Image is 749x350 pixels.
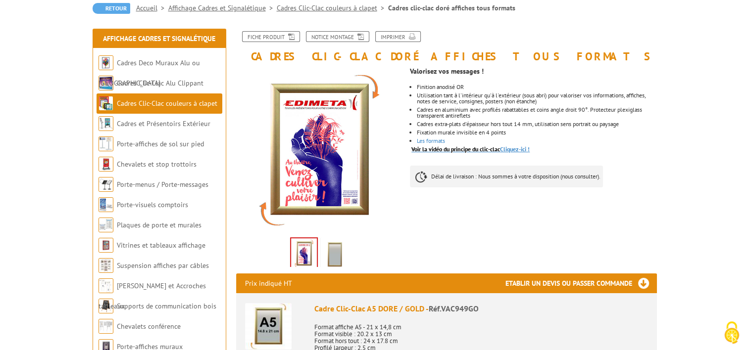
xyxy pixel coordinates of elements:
a: Porte-affiches de sol sur pied [117,139,204,148]
a: Cadres Clic-Clac Alu Clippant [117,79,203,87]
a: Fiche produit [242,31,300,42]
img: Suspension affiches par câbles [99,258,113,273]
span: Réf.VAC949GO [429,304,479,313]
a: Retour [93,3,130,14]
li: Finition anodisé OR [417,84,656,90]
li: Utilisation tant à l'intérieur qu'à l'extérieur (sous abri) pour valoriser vos informations, affi... [417,92,656,104]
img: Chevalets et stop trottoirs [99,157,113,172]
span: Voir la vidéo du principe du clic-clac [411,145,500,153]
a: Plaques de porte et murales [117,220,201,229]
img: Porte-visuels comptoirs [99,197,113,212]
a: [PERSON_NAME] et Accroches tableaux [99,281,206,310]
a: Porte-menus / Porte-messages [117,180,208,189]
img: vac949go.jpg [291,238,317,269]
h3: Etablir un devis ou passer commande [505,273,657,293]
a: Cadres Deco Muraux Alu ou [GEOGRAPHIC_DATA] [99,58,200,87]
img: Cadre Clic-Clac A5 DORE / GOLD [245,303,292,350]
a: Chevalets conférence [117,322,181,331]
a: Chevalets et stop trottoirs [117,160,197,169]
a: Cadres Clic-Clac couleurs à clapet [117,99,217,108]
a: Affichage Cadres et Signalétique [168,3,277,12]
img: vac949go.jpg [236,67,403,234]
p: Valorisez vos messages ! [410,68,656,74]
a: Notice Montage [306,31,369,42]
img: Porte-affiches de sol sur pied [99,136,113,151]
a: Imprimer [375,31,421,42]
img: Chevalets conférence [99,319,113,334]
img: Plaques de porte et murales [99,218,113,232]
li: Cadres en aluminium avec profilés rabattables et coins angle droit 90°. Protecteur plexiglass tra... [417,107,656,119]
a: Voir la vidéo du principe du clic-clacCliquez-ici ! [411,145,530,153]
p: Prix indiqué HT [245,273,292,293]
img: Porte-menus / Porte-messages [99,177,113,192]
p: Délai de livraison : Nous sommes à votre disposition (nous consulter). [410,166,603,187]
img: Vitrines et tableaux affichage [99,238,113,253]
a: Les formats [417,137,445,144]
img: Cookies (fenêtre modale) [719,320,744,345]
li: Cadres extra-plats d'épaisseur hors tout 14 mm, utilisation sens portrait ou paysage [417,121,656,127]
a: Accueil [136,3,168,12]
li: Cadres clic-clac doré affiches tous formats [388,3,515,13]
a: Vitrines et tableaux affichage [117,241,205,250]
a: Porte-visuels comptoirs [117,200,188,209]
img: Cadres et Présentoirs Extérieur [99,116,113,131]
div: Cadre Clic-Clac A5 DORE / GOLD - [314,303,648,314]
li: Fixation murale invisible en 4 points [417,130,656,135]
a: Cadres et Présentoirs Extérieur [117,119,210,128]
img: Cimaises et Accroches tableaux [99,278,113,293]
a: Suspension affiches par câbles [117,261,209,270]
img: cadre_dore_vide.jpg [323,239,347,270]
img: Cadres Deco Muraux Alu ou Bois [99,55,113,70]
img: Cadres Clic-Clac couleurs à clapet [99,96,113,111]
a: Affichage Cadres et Signalétique [103,34,215,43]
a: Supports de communication bois [117,302,216,310]
button: Cookies (fenêtre modale) [714,316,749,350]
a: Cadres Clic-Clac couleurs à clapet [277,3,388,12]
